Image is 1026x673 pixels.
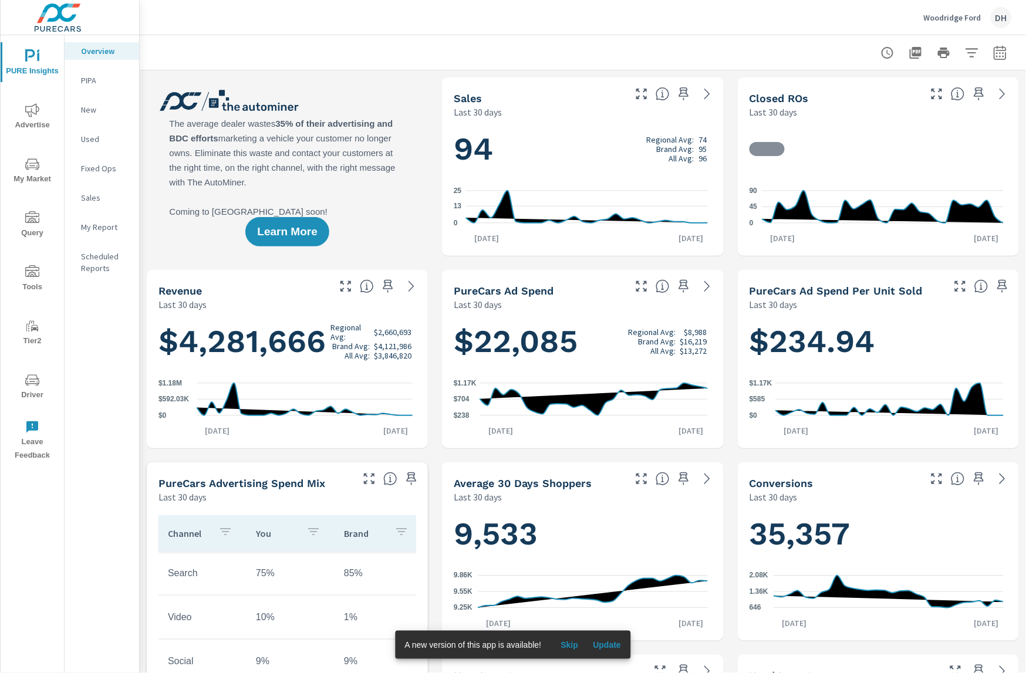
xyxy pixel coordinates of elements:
p: Brand Avg: [333,341,370,351]
p: Regional Avg: [330,323,370,341]
p: My Report [81,221,130,233]
button: Make Fullscreen [632,84,651,103]
div: Fixed Ops [65,160,139,177]
p: [DATE] [671,617,712,629]
a: See more details in report [402,277,421,296]
span: PURE Insights [4,49,60,78]
button: "Export Report to PDF" [904,41,927,65]
text: 9.25K [454,604,473,612]
span: Query [4,211,60,240]
p: Last 30 days [454,490,502,504]
button: Make Fullscreen [927,84,946,103]
span: Save this to your personalized report [993,277,1012,296]
p: [DATE] [478,617,519,629]
span: Update [593,640,621,650]
a: See more details in report [993,84,1012,103]
text: $585 [750,395,765,404]
span: Save this to your personalized report [970,84,988,103]
button: Make Fullscreen [951,277,970,296]
text: 0 [750,219,754,227]
text: 646 [750,604,761,612]
text: 9.55K [454,588,473,596]
p: All Avg: [345,351,370,360]
button: Apply Filters [960,41,984,65]
p: [DATE] [671,425,712,437]
h1: $22,085 [454,322,711,361]
p: [DATE] [480,425,521,437]
td: 85% [335,559,423,588]
text: $1.18M [158,379,182,387]
p: [DATE] [775,425,816,437]
p: Last 30 days [158,490,207,504]
p: 74 [699,135,707,144]
div: New [65,101,139,119]
p: Last 30 days [454,105,502,119]
span: Total sales revenue over the selected date range. [Source: This data is sourced from the dealer’s... [360,279,374,293]
div: DH [991,7,1012,28]
p: Last 30 days [750,297,798,312]
p: All Avg: [669,154,694,163]
text: $704 [454,395,470,404]
p: Fixed Ops [81,163,130,174]
p: PIPA [81,75,130,86]
button: Make Fullscreen [632,277,651,296]
p: Brand [344,527,385,539]
text: 90 [750,187,758,195]
h5: Conversions [750,477,814,489]
p: [DATE] [375,425,416,437]
text: 1.36K [750,588,768,596]
text: $1.17K [454,379,477,387]
p: Used [81,133,130,145]
div: Scheduled Reports [65,248,139,277]
span: Save this to your personalized report [970,469,988,488]
h5: Sales [454,92,482,104]
p: Last 30 days [750,490,798,504]
h5: Revenue [158,285,202,297]
span: Driver [4,373,60,402]
p: Overview [81,45,130,57]
span: Save this to your personalized report [402,469,421,488]
h1: 35,357 [750,514,1007,554]
text: 0 [454,219,458,227]
span: Average cost of advertising per each vehicle sold at the dealer over the selected date range. The... [974,279,988,293]
p: Scheduled Reports [81,251,130,274]
text: $1.17K [750,379,772,387]
button: Learn More [245,217,329,246]
span: A new version of this app is available! [405,640,542,650]
text: $0 [750,411,758,420]
p: Last 30 days [750,105,798,119]
text: 2.08K [750,571,768,580]
h5: Average 30 Days Shoppers [454,477,592,489]
a: See more details in report [698,84,717,103]
div: Sales [65,189,139,207]
p: $2,660,693 [374,327,411,337]
p: Brand Avg: [657,144,694,154]
td: 10% [247,603,335,632]
span: Save this to your personalized report [379,277,397,296]
button: Make Fullscreen [360,469,379,488]
p: Last 30 days [158,297,207,312]
span: Number of Repair Orders Closed by the selected dealership group over the selected time range. [So... [951,87,965,101]
p: 96 [699,154,707,163]
button: Make Fullscreen [336,277,355,296]
h5: Closed ROs [750,92,809,104]
span: Leave Feedback [4,420,60,462]
a: See more details in report [993,469,1012,488]
span: Advertise [4,103,60,132]
h1: 9,533 [454,514,711,554]
div: Overview [65,42,139,60]
p: Woodridge Ford [924,12,981,23]
p: Regional Avg: [647,135,694,144]
p: Last 30 days [454,297,502,312]
h5: PureCars Advertising Spend Mix [158,477,325,489]
text: 9.86K [454,571,473,580]
text: $592.03K [158,395,189,404]
button: Make Fullscreen [632,469,651,488]
td: 75% [247,559,335,588]
button: Skip [551,635,588,654]
p: Brand Avg: [638,337,676,346]
button: Select Date Range [988,41,1012,65]
p: $16,219 [680,337,707,346]
p: New [81,104,130,116]
p: [DATE] [966,232,1007,244]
